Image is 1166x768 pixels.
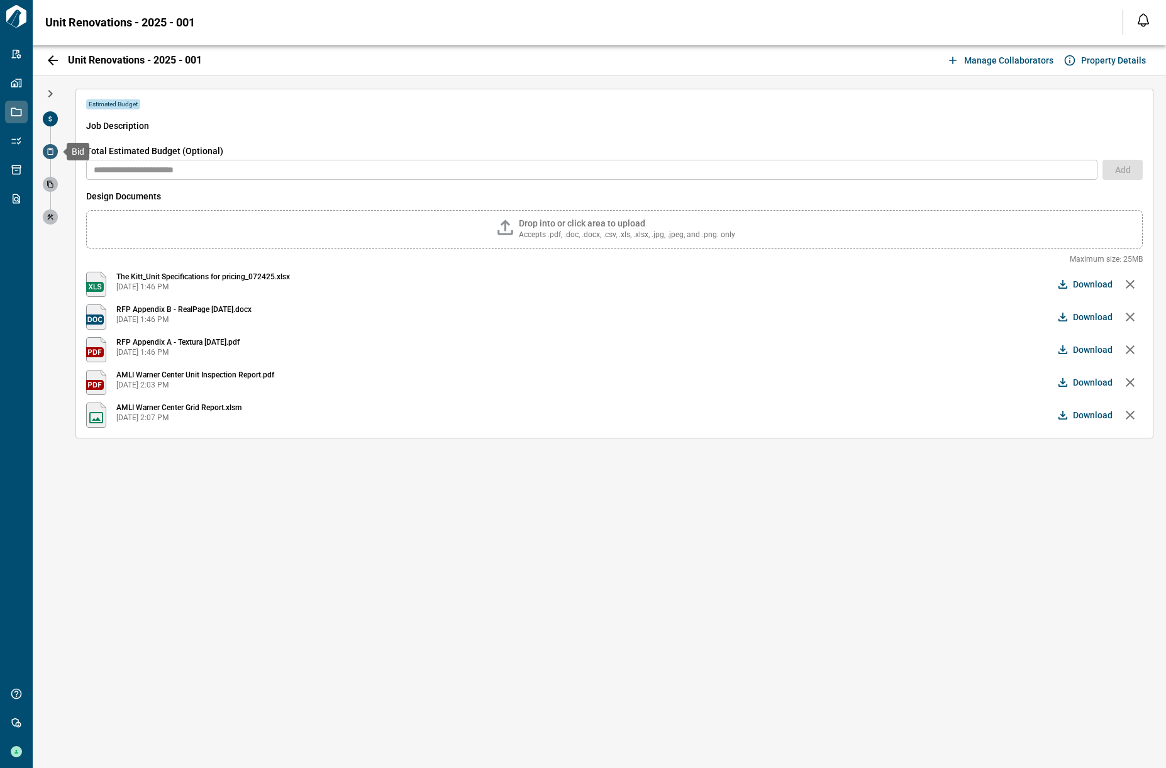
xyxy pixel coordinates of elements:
span: Design Documents [86,190,1143,203]
span: Download [1073,409,1113,421]
span: [DATE] 2:03 PM [116,380,274,390]
span: RFP Appendix A - Textura [DATE].pdf [116,337,240,347]
button: Download [1055,403,1118,428]
span: Download [1073,376,1113,389]
button: Download [1055,370,1118,395]
button: Download [1055,337,1118,362]
span: Total Estimated Budget (Optional) [86,145,1143,157]
span: Job Description [86,120,1143,132]
button: Property Details [1061,50,1151,70]
span: Bid [72,147,84,157]
img: docx [86,304,106,330]
span: Maximum size: 25MB [86,254,1143,264]
span: AMLI Warner Center Unit Inspection Report.pdf [116,370,274,380]
span: Manage collaborators [964,54,1053,67]
span: [DATE] 1:46 PM [116,347,240,357]
img: pdf [86,337,106,362]
button: Download [1055,304,1118,330]
span: [DATE] 1:46 PM [116,314,252,325]
img: xlsx [86,272,106,297]
span: Download [1073,278,1113,291]
span: Estimated Budget [86,99,140,109]
span: Download [1073,311,1113,323]
span: [DATE] 1:46 PM [116,282,290,292]
span: RFP Appendix B - RealPage [DATE].docx [116,304,252,314]
button: Download [1055,272,1118,297]
span: Drop into or click area to upload [519,218,645,228]
img: xlsm [86,403,106,428]
button: Manage collaborators [944,50,1058,70]
span: AMLI Warner Center Grid Report.xlsm [116,403,242,413]
span: [DATE] 2:07 PM [116,413,242,423]
span: Accepts .pdf, .doc, .docx, .csv, .xls, .xlsx, .jpg, .jpeg, and .png. only [519,230,735,240]
button: Open notification feed [1133,10,1153,30]
img: pdf [86,370,106,395]
span: Unit Renovations - 2025 - 001 [45,16,195,29]
span: The Kitt_Unit Specifications for pricing_072425.xlsx [116,272,290,282]
span: Download [1073,343,1113,356]
span: Property Details [1081,54,1146,67]
span: Unit Renovations - 2025 - 001 [68,54,202,67]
